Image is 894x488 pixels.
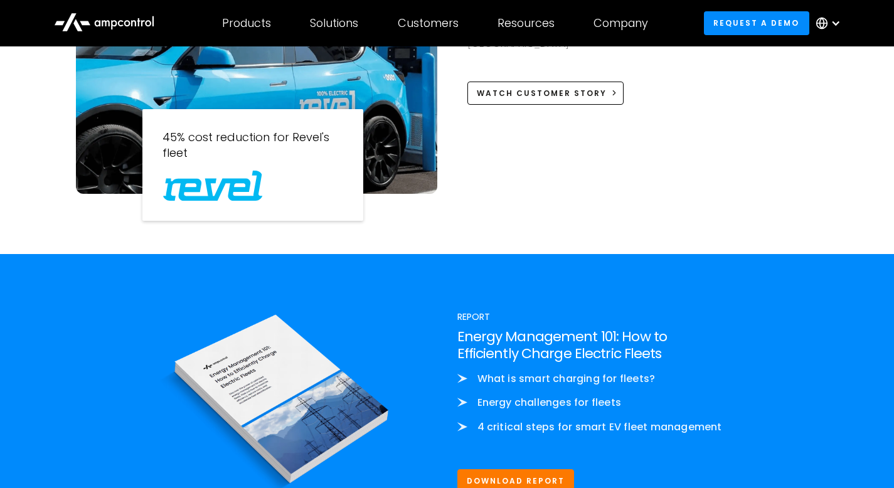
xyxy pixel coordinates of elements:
div: Customers [398,16,459,30]
li: What is smart charging for fleets? [457,372,779,386]
h3: Energy Management 101: How to Efficiently Charge Electric Fleets [457,329,779,362]
div: Company [593,16,648,30]
img: Watt EV Logo Real [162,171,263,201]
div: Solutions [310,16,358,30]
div: Resources [498,16,555,30]
div: Report [457,310,779,324]
a: Watch Customer Story [467,82,624,105]
div: Products [222,16,271,30]
p: 45% cost reduction for Revel's fleet [162,129,343,161]
div: Watch Customer Story [477,88,607,99]
li: Energy challenges for fleets [457,396,779,410]
li: 4 critical steps for smart EV fleet management [457,420,779,434]
a: Request a demo [704,11,809,34]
